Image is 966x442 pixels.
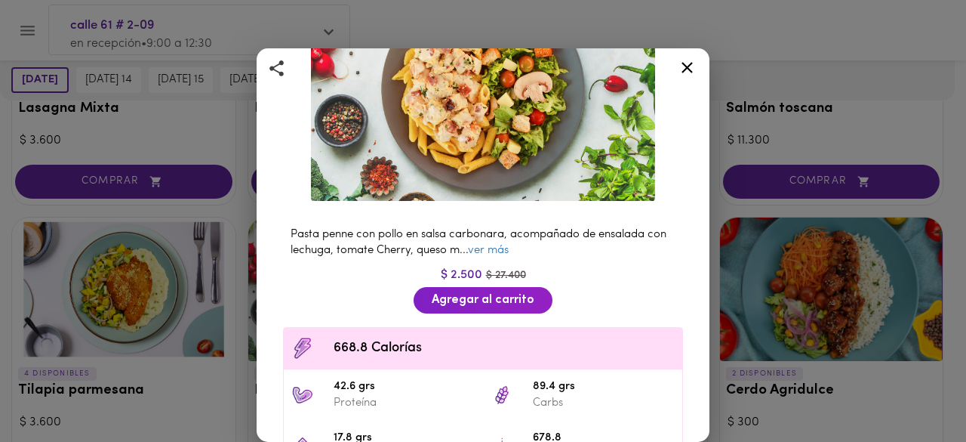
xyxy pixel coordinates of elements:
span: Agregar al carrito [432,293,534,308]
div: $ 2.500 [275,267,691,284]
span: 668.8 Calorías [334,338,675,359]
img: 89.4 grs Carbs [491,384,513,406]
span: 89.4 grs [533,379,675,396]
img: 42.6 grs Proteína [291,384,314,406]
img: Contenido calórico [291,337,314,360]
p: Proteína [334,395,475,411]
span: $ 27.400 [486,270,526,281]
button: Agregar al carrito [414,287,552,314]
p: Carbs [533,395,675,411]
span: 42.6 grs [334,379,475,396]
iframe: To enrich screen reader interactions, please activate Accessibility in Grammarly extension settings [878,354,951,427]
a: ver más [468,245,509,256]
span: Pasta penne con pollo en salsa carbonara, acompañado de ensalada con lechuga, tomate Cherry, ques... [291,229,666,256]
